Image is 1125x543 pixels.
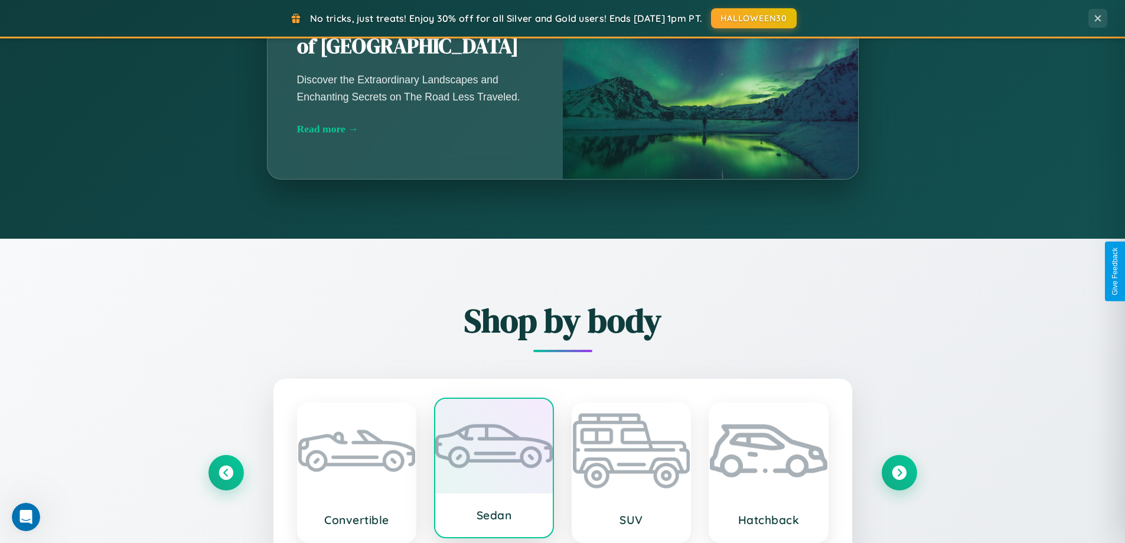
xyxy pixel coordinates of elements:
h3: SUV [585,513,679,527]
h2: Unearthing the Mystique of [GEOGRAPHIC_DATA] [297,6,533,60]
iframe: Intercom live chat [12,503,40,531]
button: HALLOWEEN30 [711,8,797,28]
h3: Convertible [310,513,404,527]
h2: Shop by body [208,298,917,343]
div: Give Feedback [1111,248,1119,295]
span: No tricks, just treats! Enjoy 30% off for all Silver and Gold users! Ends [DATE] 1pm PT. [310,12,702,24]
p: Discover the Extraordinary Landscapes and Enchanting Secrets on The Road Less Traveled. [297,71,533,105]
h3: Sedan [447,508,541,522]
h3: Hatchback [722,513,816,527]
div: Read more → [297,123,533,135]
